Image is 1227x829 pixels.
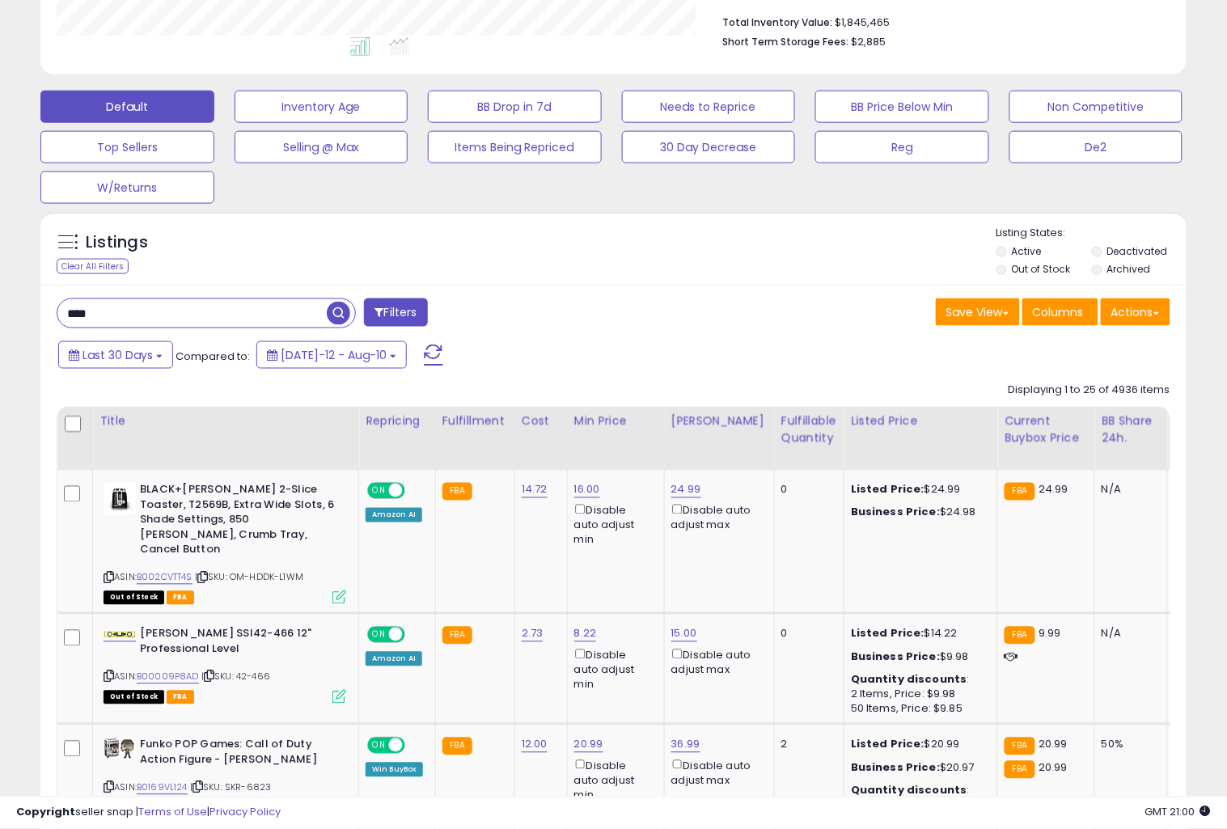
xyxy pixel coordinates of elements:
div: Repricing [366,413,429,430]
div: Listed Price [851,413,991,430]
div: Cost [522,413,561,430]
b: Total Inventory Value: [723,15,833,29]
span: FBA [167,591,194,605]
a: 14.72 [522,482,548,498]
span: OFF [403,484,429,498]
small: FBA [1005,627,1034,645]
button: Inventory Age [235,91,408,123]
button: Last 30 Days [58,341,173,369]
button: De2 [1009,131,1183,163]
button: Needs to Reprice [622,91,796,123]
div: 50% [1102,738,1155,752]
div: ASIN: [104,483,346,603]
div: $24.98 [851,505,985,520]
h5: Listings [86,231,148,254]
div: Min Price [574,413,658,430]
a: 20.99 [574,737,603,753]
small: FBA [1005,761,1034,779]
label: Active [1011,244,1041,258]
a: Privacy Policy [209,805,281,820]
label: Out of Stock [1011,262,1070,276]
label: Archived [1107,262,1151,276]
b: Listed Price: [851,626,924,641]
img: 31n2RYzJIbL._SL40_.jpg [104,483,136,515]
span: Columns [1033,304,1084,320]
b: Business Price: [851,649,940,665]
button: Columns [1022,298,1098,326]
div: Disable auto adjust max [671,501,762,533]
a: 24.99 [671,482,701,498]
div: Amazon AI [366,508,422,522]
span: Last 30 Days [83,347,153,363]
p: Listing States: [996,226,1187,241]
span: | SKU: OM-HDDK-L1WM [195,571,303,584]
div: 2 [781,738,831,752]
div: Fulfillment [442,413,508,430]
span: | SKU: 42-466 [201,670,270,683]
button: Top Sellers [40,131,214,163]
a: Terms of Use [138,805,207,820]
button: Default [40,91,214,123]
div: Disable auto adjust min [574,501,652,548]
div: Current Buybox Price [1005,413,1088,447]
div: $20.99 [851,738,985,752]
label: Deactivated [1107,244,1168,258]
div: 2 Items, Price: $9.98 [851,687,985,702]
a: 15.00 [671,626,697,642]
button: Selling @ Max [235,131,408,163]
a: 8.22 [574,626,597,642]
div: Disable auto adjust min [574,646,652,692]
div: Disable auto adjust min [574,757,652,803]
li: $1,845,465 [723,11,1158,31]
div: $20.97 [851,761,985,776]
span: OFF [403,739,429,753]
div: Fulfillable Quantity [781,413,837,447]
b: Business Price: [851,760,940,776]
div: ASIN: [104,738,346,813]
div: seller snap | | [16,806,281,821]
b: Listed Price: [851,737,924,752]
div: $9.98 [851,650,985,665]
div: ASIN: [104,627,346,702]
button: [DATE]-12 - Aug-10 [256,341,407,369]
button: Save View [936,298,1020,326]
div: [PERSON_NAME] [671,413,768,430]
div: Title [99,413,352,430]
button: W/Returns [40,171,214,204]
a: 16.00 [574,482,600,498]
span: ON [369,484,389,498]
span: 20.99 [1039,737,1068,752]
div: : [851,673,985,687]
a: B00009P8AD [137,670,199,684]
b: [PERSON_NAME] SSI42-466 12" Professional Level [140,627,336,661]
div: $24.99 [851,483,985,497]
img: 51ARieqcELL._SL40_.jpg [104,738,136,759]
button: 30 Day Decrease [622,131,796,163]
span: ON [369,739,389,753]
div: Displaying 1 to 25 of 4936 items [1009,383,1170,399]
span: All listings that are currently out of stock and unavailable for purchase on Amazon [104,691,164,704]
div: $14.22 [851,627,985,641]
small: FBA [442,483,472,501]
span: [DATE]-12 - Aug-10 [281,347,387,363]
b: Funko POP Games: Call of Duty Action Figure - [PERSON_NAME] [140,738,336,772]
div: Clear All Filters [57,259,129,274]
b: Business Price: [851,505,940,520]
img: 31V-hW-jBaL._SL40_.jpg [104,632,136,638]
button: Reg [815,131,989,163]
div: N/A [1102,483,1155,497]
a: 36.99 [671,737,700,753]
div: 50 Items, Price: $9.85 [851,702,985,717]
span: 20.99 [1039,760,1068,776]
div: N/A [1102,627,1155,641]
b: Short Term Storage Fees: [723,35,849,49]
div: 0 [781,627,831,641]
a: B002CVTT4S [137,571,193,585]
b: BLACK+[PERSON_NAME] 2-Slice Toaster, T2569B, Extra Wide Slots, 6 Shade Settings, 850 [PERSON_NAME... [140,483,336,562]
button: Actions [1101,298,1170,326]
a: 2.73 [522,626,544,642]
small: FBA [442,627,472,645]
small: FBA [442,738,472,755]
span: 9.99 [1039,626,1062,641]
span: All listings that are currently out of stock and unavailable for purchase on Amazon [104,591,164,605]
